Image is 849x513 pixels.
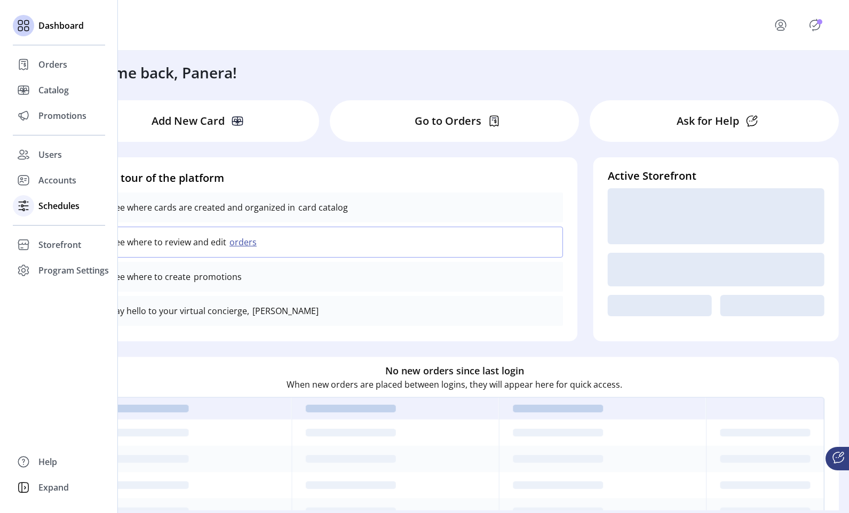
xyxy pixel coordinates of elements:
span: Help [38,455,57,468]
span: Catalog [38,84,69,97]
p: See where to create [110,270,191,283]
span: Expand [38,481,69,494]
span: Program Settings [38,264,109,277]
span: Accounts [38,174,76,187]
p: [PERSON_NAME] [249,304,319,317]
span: Dashboard [38,19,84,32]
h4: Take a tour of the platform [84,170,563,186]
span: Promotions [38,109,86,122]
p: Add New Card [152,113,225,129]
span: Orders [38,58,67,71]
p: Go to Orders [415,113,481,129]
button: orders [226,236,263,249]
button: menu [759,12,806,38]
p: promotions [191,270,242,283]
span: Users [38,148,62,161]
p: Ask for Help [677,113,739,129]
h6: No new orders since last login [385,364,524,378]
p: See where to review and edit [110,236,226,249]
p: See where cards are created and organized in [110,201,295,214]
p: When new orders are placed between logins, they will appear here for quick access. [287,378,622,391]
h4: Active Storefront [608,168,824,184]
button: Publisher Panel [806,17,823,34]
span: Storefront [38,238,81,251]
p: Say hello to your virtual concierge, [110,304,249,317]
h3: Welcome back, Panera! [70,61,237,84]
p: card catalog [295,201,348,214]
span: Schedules [38,199,80,212]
